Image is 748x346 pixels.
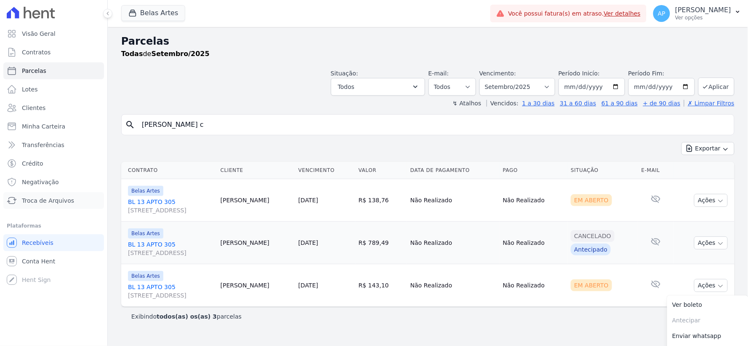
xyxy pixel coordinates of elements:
button: AP [PERSON_NAME] Ver opções [647,2,748,25]
td: Não Realizado [500,222,568,264]
a: Clientes [3,99,104,116]
span: Conta Hent [22,257,55,266]
button: Belas Artes [121,5,185,21]
button: Exportar [681,142,735,155]
th: Contrato [121,162,217,179]
a: Minha Carteira [3,118,104,135]
span: Você possui fatura(s) em atraso. [508,9,641,18]
th: Pago [500,162,568,179]
a: 31 a 60 dias [560,100,596,107]
p: Ver opções [675,14,731,21]
span: [STREET_ADDRESS] [128,291,214,300]
td: [PERSON_NAME] [217,264,295,307]
span: Belas Artes [128,186,163,196]
a: Contratos [3,44,104,61]
th: Situação [567,162,638,179]
div: Em Aberto [571,194,612,206]
td: Não Realizado [407,222,500,264]
th: Valor [355,162,407,179]
a: Parcelas [3,62,104,79]
label: Vencimento: [479,70,516,77]
input: Buscar por nome do lote ou do cliente [137,116,731,133]
label: ↯ Atalhos [453,100,481,107]
a: Recebíveis [3,234,104,251]
label: Período Fim: [628,69,695,78]
td: Não Realizado [407,179,500,222]
td: Não Realizado [407,264,500,307]
td: R$ 789,49 [355,222,407,264]
label: E-mail: [429,70,449,77]
p: de [121,49,210,59]
h2: Parcelas [121,34,735,49]
label: Situação: [331,70,358,77]
th: Vencimento [295,162,355,179]
button: Ações [694,236,728,249]
span: Todos [338,82,354,92]
div: Plataformas [7,221,101,231]
a: 1 a 30 dias [522,100,555,107]
a: BL 13 APTO 305[STREET_ADDRESS] [128,283,214,300]
a: [DATE] [298,282,318,289]
button: Todos [331,78,425,96]
strong: Setembro/2025 [152,50,210,58]
a: BL 13 APTO 305[STREET_ADDRESS] [128,240,214,257]
button: Aplicar [698,78,735,96]
strong: Todas [121,50,143,58]
th: E-mail [638,162,673,179]
a: Ver boleto [667,297,748,313]
button: Ações [694,194,728,207]
a: Transferências [3,137,104,153]
span: Clientes [22,104,45,112]
span: Troca de Arquivos [22,196,74,205]
a: [DATE] [298,197,318,204]
div: Antecipado [571,244,611,255]
td: Não Realizado [500,264,568,307]
th: Data de Pagamento [407,162,500,179]
i: search [125,120,135,130]
a: + de 90 dias [643,100,681,107]
span: Transferências [22,141,64,149]
span: AP [658,11,665,16]
span: Lotes [22,85,38,94]
span: Belas Artes [128,271,163,281]
a: Visão Geral [3,25,104,42]
span: Contratos [22,48,51,56]
span: Visão Geral [22,30,56,38]
td: [PERSON_NAME] [217,222,295,264]
a: Crédito [3,155,104,172]
label: Vencidos: [487,100,519,107]
a: 61 a 90 dias [602,100,638,107]
div: Em Aberto [571,279,612,291]
span: [STREET_ADDRESS] [128,206,214,215]
div: Cancelado [571,230,615,242]
td: R$ 143,10 [355,264,407,307]
b: todos(as) os(as) 3 [157,313,217,320]
th: Cliente [217,162,295,179]
span: Negativação [22,178,59,186]
a: Negativação [3,174,104,190]
span: Belas Artes [128,228,163,239]
button: Ações [694,279,728,292]
td: Não Realizado [500,179,568,222]
a: Ver detalhes [604,10,641,17]
td: R$ 138,76 [355,179,407,222]
label: Período Inicío: [559,70,600,77]
span: Minha Carteira [22,122,65,131]
span: Recebíveis [22,239,53,247]
p: Exibindo parcelas [131,312,242,321]
a: [DATE] [298,239,318,246]
span: Parcelas [22,67,46,75]
a: Troca de Arquivos [3,192,104,209]
p: [PERSON_NAME] [675,6,731,14]
a: Lotes [3,81,104,98]
a: BL 13 APTO 305[STREET_ADDRESS] [128,198,214,215]
a: ✗ Limpar Filtros [684,100,735,107]
td: [PERSON_NAME] [217,179,295,222]
span: Crédito [22,159,43,168]
span: [STREET_ADDRESS] [128,249,214,257]
a: Conta Hent [3,253,104,270]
